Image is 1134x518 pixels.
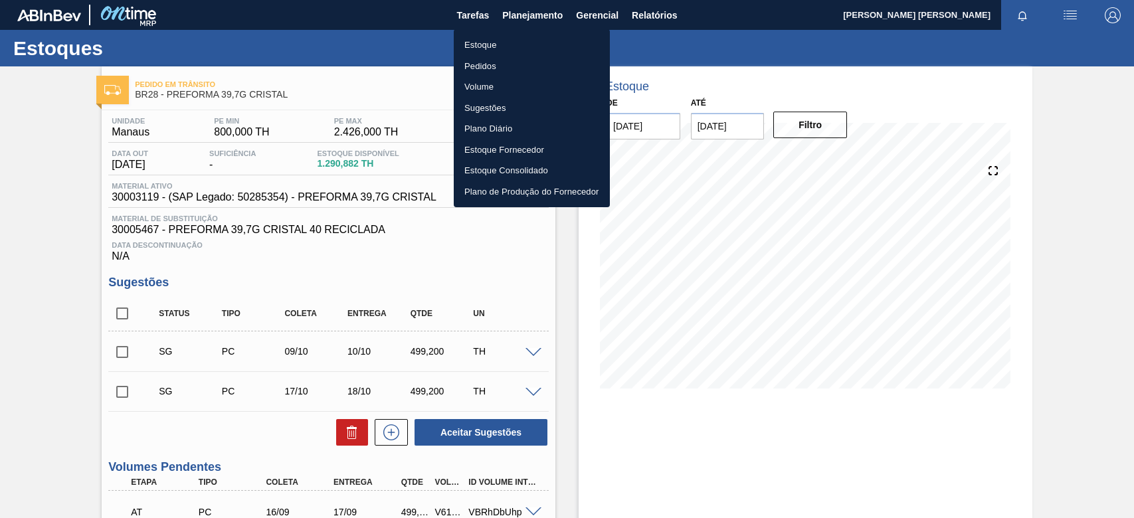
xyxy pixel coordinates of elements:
a: Estoque Consolidado [454,160,610,181]
a: Estoque [454,35,610,56]
a: Sugestões [454,98,610,119]
a: Plano de Produção do Fornecedor [454,181,610,203]
a: Estoque Fornecedor [454,139,610,161]
a: Pedidos [454,56,610,77]
a: Plano Diário [454,118,610,139]
a: Volume [454,76,610,98]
